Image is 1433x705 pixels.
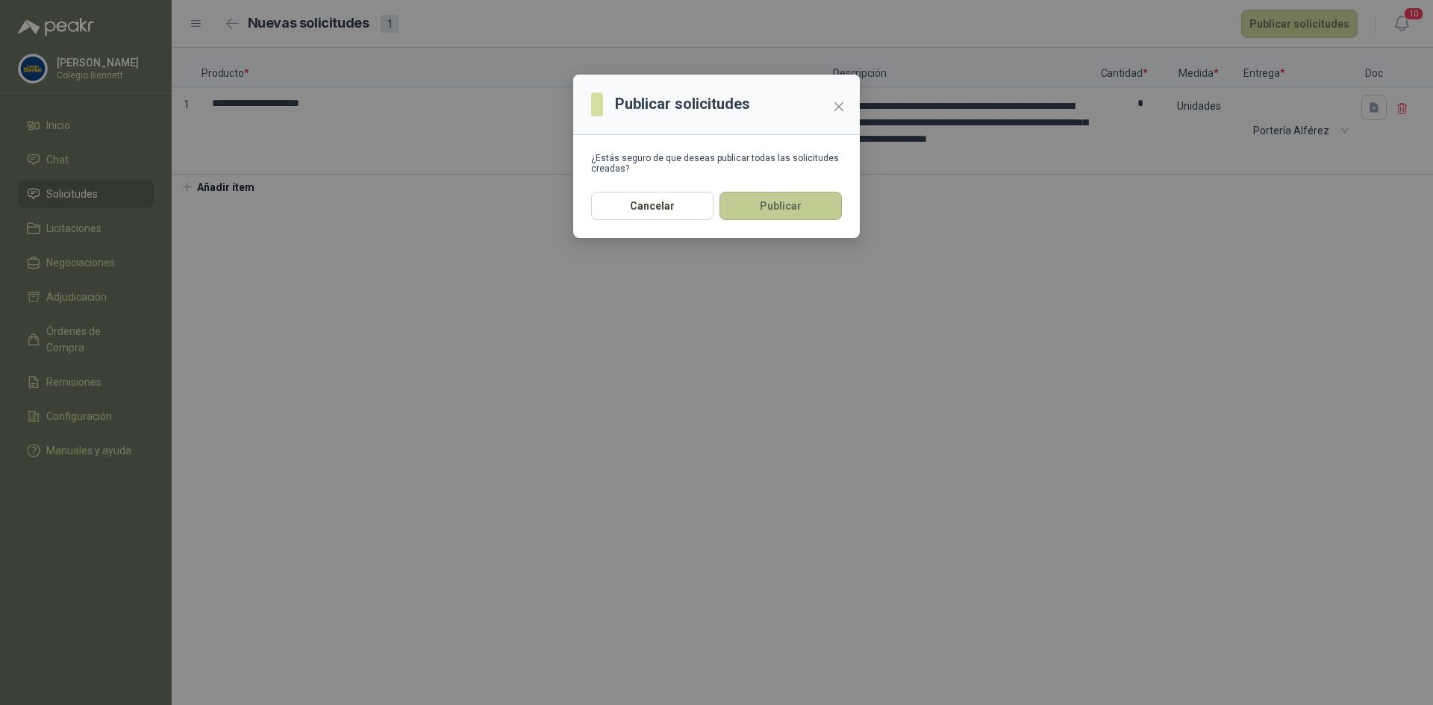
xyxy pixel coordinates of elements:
button: Cancelar [591,192,714,220]
span: close [833,101,845,113]
div: ¿Estás seguro de que deseas publicar todas las solicitudes creadas? [591,153,842,174]
button: Publicar [719,192,842,220]
h3: Publicar solicitudes [615,93,750,116]
button: Close [827,95,851,119]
